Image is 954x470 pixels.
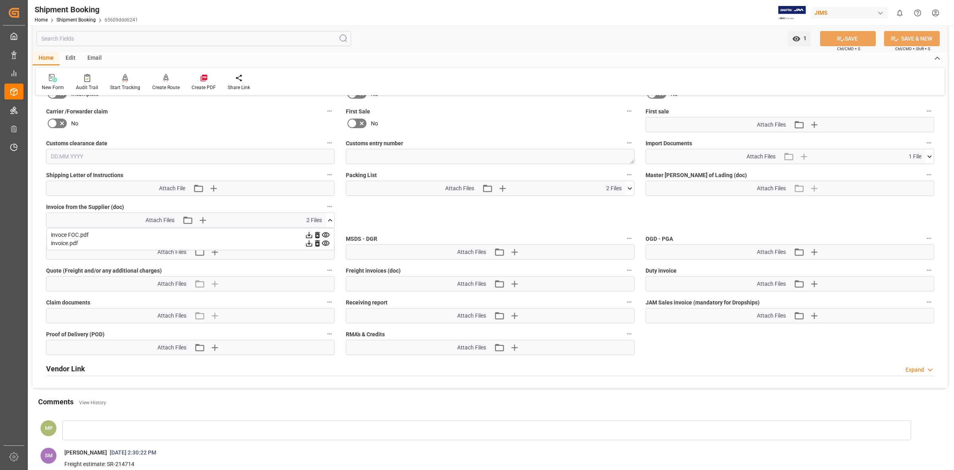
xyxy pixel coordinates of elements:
[46,149,335,164] input: DD.MM.YYYY
[624,106,634,116] button: First Sale
[371,119,378,128] span: No
[778,6,806,20] img: Exertis%20JAM%20-%20Email%20Logo.jpg_1722504956.jpg
[924,170,934,180] button: Master [PERSON_NAME] of Lading (doc)
[60,52,81,65] div: Edit
[145,216,175,224] span: Attach Files
[324,138,335,148] button: Customs clearance date
[192,84,216,91] div: Create PDF
[157,312,186,320] span: Attach Files
[811,7,888,19] div: JIMS
[33,52,60,65] div: Home
[457,312,486,320] span: Attach Files
[46,139,107,148] span: Customs clearance date
[107,449,159,456] span: [DATE] 2:30:22 PM
[811,5,891,20] button: JIMS
[445,184,474,193] span: Attach Files
[324,297,335,307] button: Claim documents
[157,280,186,288] span: Attach Files
[646,107,669,116] span: First sale
[624,233,634,244] button: MSDS - DGR
[909,152,921,161] span: 1 File
[324,329,335,339] button: Proof of Delivery (POD)
[64,449,107,456] span: [PERSON_NAME]
[46,235,91,243] span: Preferential tariff
[46,203,124,211] span: Invoice from the Supplier (doc)
[757,184,786,193] span: Attach Files
[624,170,634,180] button: Packing List
[56,17,96,23] a: Shipment Booking
[924,297,934,307] button: JAM Sales invoice (mandatory for Dropships)
[157,248,186,256] span: Attach Files
[51,239,330,248] div: invoice.pdf
[81,52,108,65] div: Email
[38,396,74,407] h2: Comments
[646,139,692,148] span: Import Documents
[757,248,786,256] span: Attach Files
[837,46,860,52] span: Ctrl/CMD + S
[606,184,622,193] span: 2 Files
[346,330,385,339] span: RMA's & Credits
[45,425,52,431] span: MP
[884,31,940,46] button: SAVE & NEW
[228,84,250,91] div: Share Link
[110,84,140,91] div: Start Tracking
[891,4,909,22] button: show 0 new notifications
[45,452,52,458] span: SM
[909,4,927,22] button: Help Center
[906,366,924,374] div: Expand
[457,280,486,288] span: Attach Files
[646,298,760,307] span: JAM Sales invoice (mandatory for Dropships)
[46,363,85,374] h2: Vendor Link
[324,170,335,180] button: Shipping Letter of Instructions
[35,17,48,23] a: Home
[757,280,786,288] span: Attach Files
[346,267,401,275] span: Freight invoices (doc)
[46,267,162,275] span: Quote (Freight and/or any additional charges)
[71,119,78,128] span: No
[346,235,377,243] span: MSDS - DGR
[820,31,876,46] button: SAVE
[457,248,486,256] span: Attach Files
[46,171,123,179] span: Shipping Letter of Instructions
[157,343,186,352] span: Attach Files
[895,46,930,52] span: Ctrl/CMD + Shift + S
[152,84,180,91] div: Create Route
[159,184,185,193] span: Attach File
[624,297,634,307] button: Receiving report
[747,152,776,161] span: Attach Files
[46,107,108,116] span: Carrier /Forwarder claim
[35,4,138,16] div: Shipment Booking
[646,235,673,243] span: OGD - PGA
[324,201,335,212] button: Invoice from the Supplier (doc)
[79,400,106,406] a: View History
[924,265,934,275] button: Duty invoice
[757,121,786,129] span: Attach Files
[324,265,335,275] button: Quote (Freight and/or any additional charges)
[306,216,322,224] span: 2 Files
[37,31,351,46] input: Search Fields
[624,265,634,275] button: Freight invoices (doc)
[346,298,388,307] span: Receiving report
[51,231,330,239] div: invoce FOC.pdf
[76,84,98,91] div: Audit Trail
[646,267,677,275] span: Duty invoice
[646,171,747,179] span: Master [PERSON_NAME] of Lading (doc)
[924,138,934,148] button: Import Documents
[924,106,934,116] button: First sale
[346,139,403,148] span: Customs entry number
[46,330,105,339] span: Proof of Delivery (POD)
[42,84,64,91] div: New Form
[324,106,335,116] button: Carrier /Forwarder claim
[757,312,786,320] span: Attach Files
[457,343,486,352] span: Attach Files
[624,329,634,339] button: RMA's & Credits
[346,171,377,179] span: Packing List
[788,31,811,46] button: open menu
[346,107,370,116] span: First Sale
[46,298,90,307] span: Claim documents
[624,138,634,148] button: Customs entry number
[924,233,934,244] button: OGD - PGA
[64,460,900,469] p: Freight estimate: SR-214714
[801,35,807,41] span: 1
